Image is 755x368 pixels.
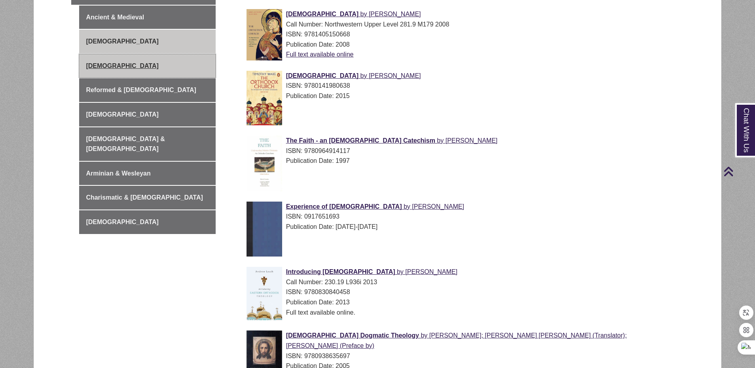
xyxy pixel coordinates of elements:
[247,211,677,222] div: ISBN: 0917651693
[247,297,677,308] div: Publication Date: 2013
[360,11,367,17] span: by
[79,6,215,29] a: Ancient & Medieval
[79,162,215,185] a: Arminian & Wesleyan
[247,40,677,50] div: Publication Date: 2008
[286,203,402,210] span: Experience of [DEMOGRAPHIC_DATA]
[286,203,464,210] a: Experience of [DEMOGRAPHIC_DATA] by [PERSON_NAME]
[369,11,421,17] span: [PERSON_NAME]
[247,91,677,101] div: Publication Date: 2015
[404,203,410,210] span: by
[369,72,421,79] span: [PERSON_NAME]
[286,332,627,349] span: [PERSON_NAME]; [PERSON_NAME] [PERSON_NAME] (Translator); [PERSON_NAME] (Preface by)
[286,332,419,339] span: [DEMOGRAPHIC_DATA] Dogmatic Theology
[247,156,677,166] div: Publication Date: 1997
[247,308,677,318] div: Full text available online.
[247,351,677,361] div: ISBN: 9780938635697
[247,222,677,232] div: Publication Date: [DATE]-[DATE]
[79,54,215,78] a: [DEMOGRAPHIC_DATA]
[247,277,677,287] div: Call Number: 230.19 L936i 2013
[247,287,677,297] div: ISBN: 9780830840458
[247,146,677,156] div: ISBN: 9780964914117
[286,11,421,17] a: [DEMOGRAPHIC_DATA] by [PERSON_NAME]
[286,11,359,17] span: [DEMOGRAPHIC_DATA]
[360,72,367,79] span: by
[247,19,677,30] div: Call Number: Northwestern Upper Level 281.9 M179 2008
[286,268,457,275] a: Introducing [DEMOGRAPHIC_DATA] by [PERSON_NAME]
[286,72,359,79] span: [DEMOGRAPHIC_DATA]
[286,137,435,144] span: The Faith - an [DEMOGRAPHIC_DATA] Catechism
[405,268,457,275] span: [PERSON_NAME]
[286,268,395,275] span: Introducing [DEMOGRAPHIC_DATA]
[79,127,215,161] a: [DEMOGRAPHIC_DATA] & [DEMOGRAPHIC_DATA]
[412,203,464,210] span: [PERSON_NAME]
[79,30,215,53] a: [DEMOGRAPHIC_DATA]
[286,332,627,349] a: [DEMOGRAPHIC_DATA] Dogmatic Theology by [PERSON_NAME]; [PERSON_NAME] [PERSON_NAME] (Translator); ...
[79,186,215,209] a: Charismatic & [DEMOGRAPHIC_DATA]
[79,103,215,126] a: [DEMOGRAPHIC_DATA]
[79,210,215,234] a: [DEMOGRAPHIC_DATA]
[286,72,421,79] a: [DEMOGRAPHIC_DATA] by [PERSON_NAME]
[247,29,677,40] div: ISBN: 9781405150668
[421,332,427,339] span: by
[286,137,498,144] a: The Faith - an [DEMOGRAPHIC_DATA] Catechism by [PERSON_NAME]
[397,268,404,275] span: by
[286,51,354,58] a: Full text available online
[446,137,498,144] span: [PERSON_NAME]
[437,137,444,144] span: by
[723,166,753,177] a: Back to Top
[79,78,215,102] a: Reformed & [DEMOGRAPHIC_DATA]
[247,81,677,91] div: ISBN: 9780141980638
